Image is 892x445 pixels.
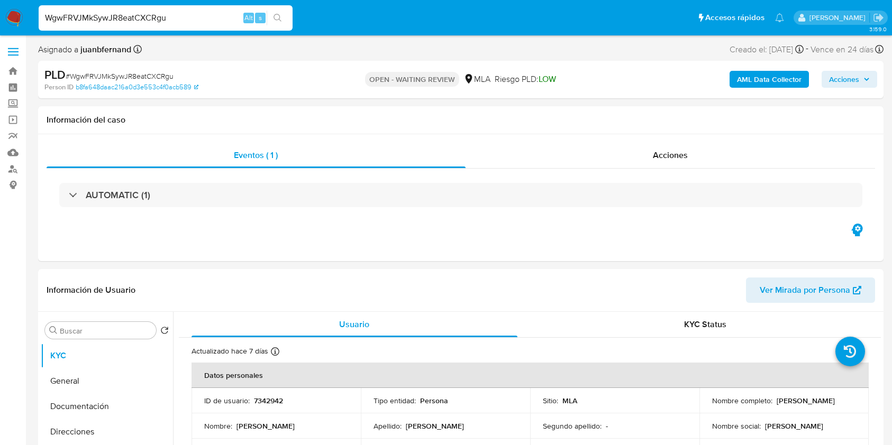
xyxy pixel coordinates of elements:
p: Apellido : [374,421,402,431]
h3: AUTOMATIC (1) [86,189,150,201]
input: Buscar usuario o caso... [39,11,293,25]
b: Person ID [44,82,74,92]
p: ID de usuario : [204,396,250,405]
span: Alt [244,13,253,23]
p: 7342942 [254,396,283,405]
p: [PERSON_NAME] [406,421,464,431]
p: Sitio : [543,396,558,405]
span: LOW [539,73,556,85]
span: Eventos ( 1 ) [234,149,278,161]
span: Acciones [829,71,859,88]
h1: Información del caso [47,115,875,125]
p: [PERSON_NAME] [765,421,823,431]
p: Nombre : [204,421,232,431]
span: Ver Mirada por Persona [760,277,850,303]
b: PLD [44,66,66,83]
button: General [41,368,173,394]
span: Accesos rápidos [705,12,764,23]
p: MLA [562,396,577,405]
p: Nombre social : [712,421,761,431]
p: - [606,421,608,431]
button: search-icon [267,11,288,25]
span: Vence en 24 días [811,44,873,55]
span: # WgwFRVJMkSywJR8eatCXCRgu [66,71,174,81]
span: Riesgo PLD: [495,73,556,85]
span: Usuario [339,318,369,330]
span: Acciones [653,149,688,161]
div: MLA [463,73,490,85]
th: Datos personales [192,363,869,388]
a: b8fa648daac216a0d3e553c4f0acb589 [76,82,198,92]
p: Segundo apellido : [543,421,602,431]
p: OPEN - WAITING REVIEW [365,72,459,87]
span: KYC Status [684,318,726,330]
p: Persona [420,396,448,405]
button: Documentación [41,394,173,419]
p: Tipo entidad : [374,396,416,405]
div: Creado el: [DATE] [730,42,804,57]
span: - [806,42,808,57]
b: juanbfernand [78,43,131,55]
button: KYC [41,343,173,368]
p: Actualizado hace 7 días [192,346,268,356]
input: Buscar [60,326,152,336]
button: AML Data Collector [730,71,809,88]
div: AUTOMATIC (1) [59,183,862,207]
button: Volver al orden por defecto [160,326,169,338]
button: Direcciones [41,419,173,444]
button: Buscar [49,326,58,335]
h1: Información de Usuario [47,285,135,295]
p: Nombre completo : [712,396,772,405]
button: Acciones [822,71,877,88]
b: AML Data Collector [737,71,802,88]
button: Ver Mirada por Persona [746,277,875,303]
span: Asignado a [38,44,131,55]
p: [PERSON_NAME] [777,396,835,405]
span: s [259,13,262,23]
p: [PERSON_NAME] [236,421,295,431]
a: Notificaciones [775,13,784,22]
p: juanbautista.fernandez@mercadolibre.com [809,13,869,23]
a: Salir [873,12,884,23]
